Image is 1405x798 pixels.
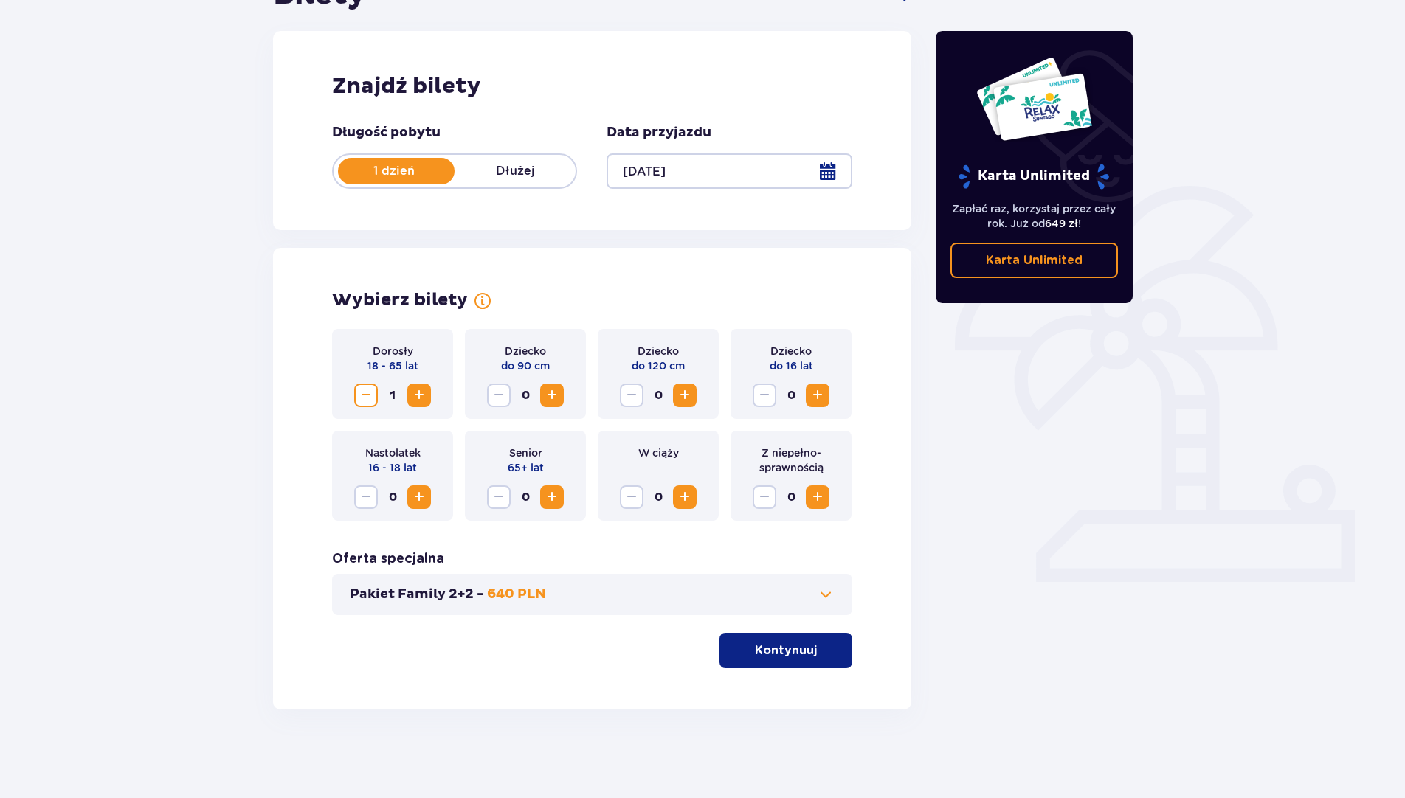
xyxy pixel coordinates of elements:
p: Senior [509,445,542,460]
span: 0 [646,485,670,509]
p: Wybierz bilety [332,289,468,311]
button: Decrease [753,384,776,407]
p: 1 dzień [334,163,455,179]
p: Pakiet Family 2+2 - [350,586,484,603]
button: Decrease [487,384,511,407]
button: Increase [407,485,431,509]
p: do 120 cm [632,358,685,373]
p: 640 PLN [487,586,546,603]
p: Nastolatek [365,445,421,460]
p: Dziecko [505,344,546,358]
p: Dorosły [373,344,413,358]
p: 65+ lat [508,460,544,475]
p: Dziecko [770,344,812,358]
button: Increase [806,384,829,407]
span: 0 [514,384,537,407]
button: Kontynuuj [719,633,852,668]
p: Oferta specjalna [332,550,444,568]
p: Długość pobytu [332,124,441,142]
button: Increase [407,384,431,407]
p: Kontynuuj [755,642,817,659]
button: Increase [806,485,829,509]
a: Karta Unlimited [950,243,1119,278]
p: 18 - 65 lat [367,358,418,373]
p: do 90 cm [501,358,550,373]
h2: Znajdź bilety [332,72,852,100]
p: Karta Unlimited [957,164,1111,190]
span: 0 [381,485,404,509]
button: Increase [540,485,564,509]
button: Decrease [487,485,511,509]
button: Increase [673,384,697,407]
p: 16 - 18 lat [368,460,417,475]
button: Decrease [620,384,643,407]
p: Dłużej [455,163,576,179]
span: 0 [514,485,537,509]
span: 649 zł [1045,218,1078,229]
button: Decrease [753,485,776,509]
p: do 16 lat [770,358,813,373]
button: Increase [673,485,697,509]
button: Decrease [354,384,378,407]
button: Decrease [354,485,378,509]
button: Increase [540,384,564,407]
p: W ciąży [638,445,679,460]
span: 0 [779,384,803,407]
p: Z niepełno­sprawnością [742,445,840,475]
span: 0 [779,485,803,509]
p: Data przyjazdu [607,124,711,142]
p: Dziecko [638,344,679,358]
button: Pakiet Family 2+2 -640 PLN [350,586,835,603]
span: 0 [646,384,670,407]
button: Decrease [620,485,643,509]
p: Karta Unlimited [986,252,1083,268]
p: Zapłać raz, korzystaj przez cały rok. Już od ! [950,201,1119,231]
span: 1 [381,384,404,407]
